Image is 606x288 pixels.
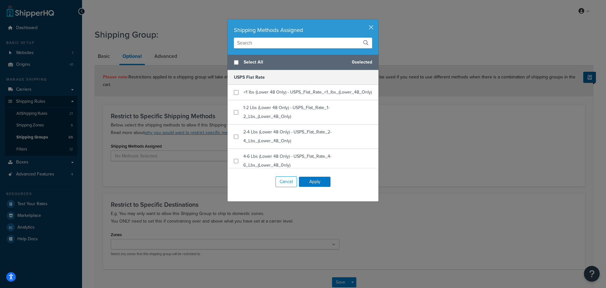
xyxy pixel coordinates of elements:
[228,55,378,70] div: 0 selected
[299,177,330,187] button: Apply
[243,104,330,120] span: 1-2 Lbs (Lower 48 Only) - USPS_Flat_Rate_1-2_Lbs_(Lower_48_Only)
[243,129,331,144] span: 2-4 Lbs (Lower 48 Only) - USPS_Flat_Rate_2-4_Lbs_(Lower_48_Only)
[243,153,331,169] span: 4-6 Lbs (Lower 48 Only) - USPS_Flat_Rate_4-6_Lbs_(Lower_48_0nly)
[234,26,372,34] div: Shipping Methods Assigned
[234,38,372,48] input: Search
[228,70,378,85] h5: USPS Flat Rate
[244,58,347,67] span: Select All
[276,176,297,187] button: Cancel
[244,89,372,95] span: <1 lbs (Lower 48 Only) - USPS_Flat_Rate_<1_lbs_(Lower_48_Only)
